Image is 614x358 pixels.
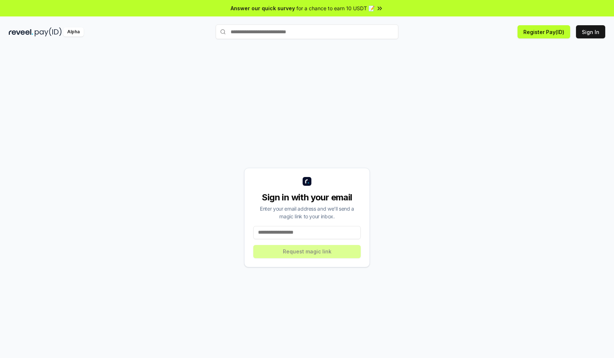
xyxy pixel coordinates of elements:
div: Sign in with your email [253,192,361,203]
span: for a chance to earn 10 USDT 📝 [296,4,375,12]
span: Answer our quick survey [231,4,295,12]
div: Alpha [63,27,84,37]
img: logo_small [303,177,311,186]
button: Register Pay(ID) [518,25,570,38]
button: Sign In [576,25,605,38]
img: pay_id [35,27,62,37]
img: reveel_dark [9,27,33,37]
div: Enter your email address and we’ll send a magic link to your inbox. [253,205,361,220]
